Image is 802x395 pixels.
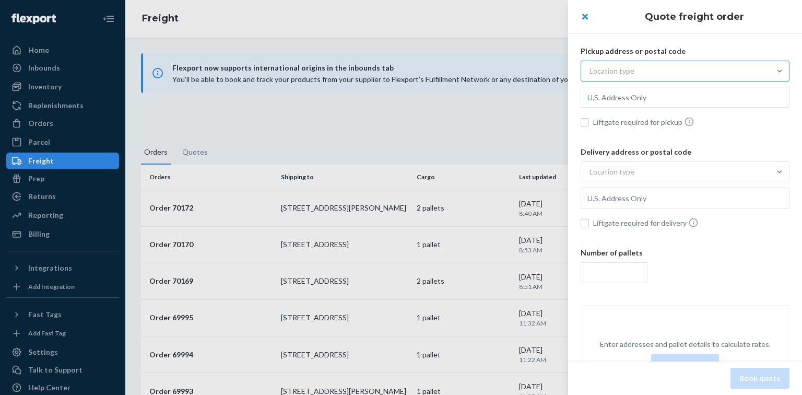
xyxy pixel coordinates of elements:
span: Liftgate required for delivery [593,217,789,228]
input: Liftgate required for pickup [581,118,589,126]
input: Liftgate required for delivery [581,219,589,227]
input: U.S. Address Only [581,87,789,108]
span: Chat [23,7,44,17]
p: Delivery address or postal code [581,147,789,157]
button: Book quote [730,368,789,389]
h1: Quote freight order [599,10,789,24]
p: Enter addresses and pallet details to calculate rates. [600,339,771,350]
input: U.S. Address Only [581,188,789,208]
button: Calculate rate [651,354,719,375]
span: Liftgate required for pickup [593,117,789,127]
div: Location type [589,66,634,76]
div: Location type [589,167,634,177]
button: close [574,6,595,27]
p: Number of pallets [581,248,789,258]
p: Pickup address or postal code [581,46,789,56]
